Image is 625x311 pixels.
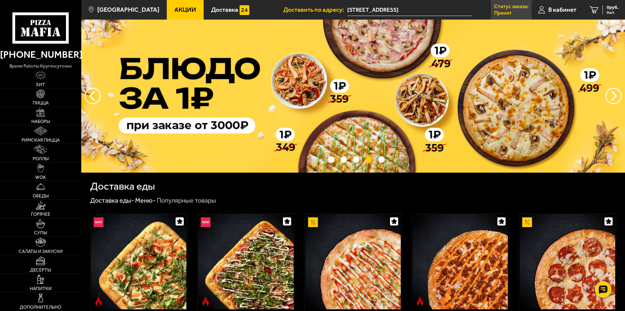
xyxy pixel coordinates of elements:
[328,156,334,163] button: точки переключения
[90,181,155,192] h1: Доставка еды
[305,214,402,309] a: АкционныйАль-Шам 25 см (тонкое тесто)
[605,88,622,104] button: предыдущий
[94,217,103,227] img: Новинка
[240,5,249,15] img: 15daf4d41897b9f0e9f617042186c801.svg
[30,287,52,291] span: Напитки
[36,83,45,87] span: Хит
[412,214,509,309] a: Острое блюдоБиф чили 25 см (толстое с сыром)
[347,4,472,16] input: Ваш адрес доставки
[33,157,49,161] span: Роллы
[91,214,186,309] img: Римская с креветками
[31,119,50,124] span: Наборы
[135,196,156,204] a: Меню-
[308,217,318,227] img: Акционный
[97,7,159,13] span: [GEOGRAPHIC_DATA]
[174,7,196,13] span: Акции
[494,4,528,9] p: Статус заказа:
[197,214,294,309] a: НовинкаОстрое блюдоРимская с мясным ассорти
[30,268,51,272] span: Десерты
[520,214,615,309] img: Пепперони 25 см (толстое с сыром)
[413,214,508,309] img: Биф чили 25 см (толстое с сыром)
[201,217,211,227] img: Новинка
[90,196,134,204] a: Доставка еды-
[33,101,49,105] span: Пицца
[19,249,63,254] span: Салаты и закуски
[415,297,425,306] img: Острое блюдо
[305,214,401,309] img: Аль-Шам 25 см (тонкое тесто)
[157,196,216,205] div: Популярные товары
[607,10,618,14] span: 0 шт.
[22,138,60,143] span: Римская пицца
[548,7,576,13] span: В кабинет
[201,297,211,306] img: Острое блюдо
[35,175,46,180] span: WOK
[519,214,616,309] a: АкционныйПепперони 25 см (толстое с сыром)
[20,305,61,310] span: Дополнительно
[94,297,103,306] img: Острое блюдо
[211,7,238,13] span: Доставка
[85,88,101,104] button: следующий
[522,217,532,227] img: Акционный
[378,156,384,163] button: точки переключения
[34,231,47,235] span: Супы
[33,194,49,198] span: Обеды
[341,156,347,163] button: точки переключения
[366,156,372,163] button: точки переключения
[283,7,347,13] span: Доставить по адресу:
[31,212,50,217] span: Горячее
[198,214,293,309] img: Римская с мясным ассорти
[90,214,187,309] a: НовинкаОстрое блюдоРимская с креветками
[607,5,618,10] span: 0 руб.
[353,156,359,163] button: точки переключения
[494,10,512,16] p: Принят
